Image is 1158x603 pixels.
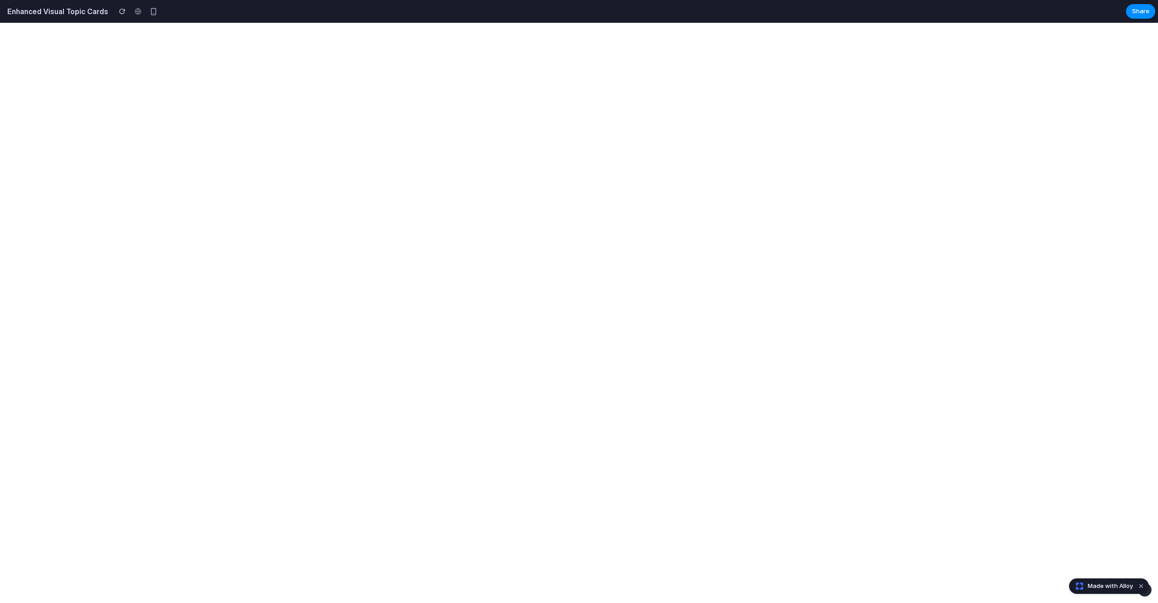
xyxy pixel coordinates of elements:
[1088,582,1133,591] span: Made with Alloy
[1126,4,1155,19] button: Share
[4,6,108,17] h2: Enhanced Visual Topic Cards
[1136,581,1147,592] button: Dismiss watermark
[1132,7,1149,16] span: Share
[1069,582,1134,591] a: Made with Alloy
